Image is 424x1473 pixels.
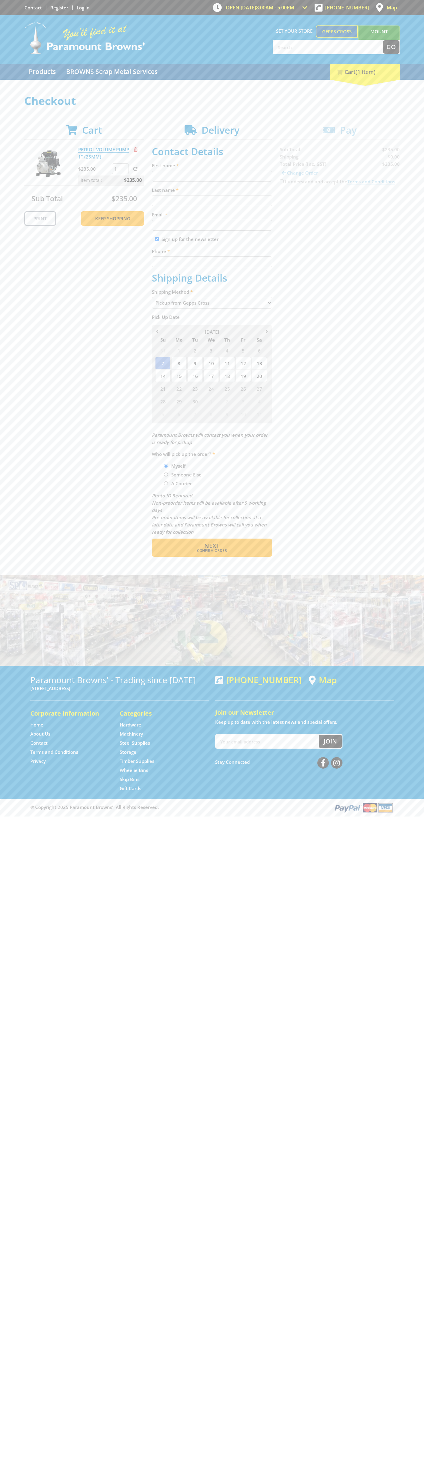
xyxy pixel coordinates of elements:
[252,370,267,382] span: 20
[162,236,219,242] label: Sign up for the newsletter
[203,408,219,420] span: 8
[171,344,187,356] span: 1
[333,802,394,813] img: PayPal, Mastercard, Visa accepted
[219,344,235,356] span: 4
[120,709,197,718] h5: Categories
[78,175,144,185] p: Item total:
[235,408,251,420] span: 10
[187,382,203,395] span: 23
[235,395,251,407] span: 3
[120,722,141,728] a: Go to the Hardware page
[155,336,171,344] span: Su
[155,370,171,382] span: 14
[30,740,48,746] a: Go to the Contact page
[203,370,219,382] span: 17
[77,5,90,11] a: Log in
[155,395,171,407] span: 28
[78,165,111,172] p: $235.00
[252,336,267,344] span: Sa
[219,357,235,369] span: 11
[134,146,138,152] a: Remove from cart
[187,370,203,382] span: 16
[215,718,394,726] p: Keep up to date with the latest news and special offers.
[30,758,46,764] a: Go to the Privacy page
[164,481,168,485] input: Please select who will pick up the order.
[252,382,267,395] span: 27
[319,735,342,748] button: Join
[152,288,272,296] label: Shipping Method
[120,785,141,792] a: Go to the Gift Cards page
[120,740,150,746] a: Go to the Steel Supplies page
[30,146,66,182] img: PETROL VOLUME PUMP 1" (25MM)
[155,357,171,369] span: 7
[30,722,43,728] a: Go to the Home page
[165,549,259,553] span: Confirm order
[171,408,187,420] span: 6
[152,272,272,284] h2: Shipping Details
[24,64,60,80] a: Go to the Products page
[78,146,129,160] a: PETROL VOLUME PUMP 1" (25MM)
[152,171,272,182] input: Please enter your first name.
[356,68,376,75] span: (1 item)
[203,395,219,407] span: 1
[112,194,137,203] span: $235.00
[30,709,108,718] h5: Corporate Information
[32,194,63,203] span: Sub Total
[273,25,316,36] span: Set your store
[152,162,272,169] label: First name
[252,344,267,356] span: 6
[152,432,268,445] em: Paramount Browns will contact you when your order is ready for pickup
[219,382,235,395] span: 25
[24,211,56,226] a: Print
[152,195,272,206] input: Please enter your last name.
[215,675,302,685] div: [PHONE_NUMBER]
[152,313,272,321] label: Pick Up Date
[187,395,203,407] span: 30
[187,344,203,356] span: 2
[383,40,399,54] button: Go
[120,758,154,764] a: Go to the Timber Supplies page
[24,802,400,813] div: ® Copyright 2025 Paramount Browns'. All Rights Reserved.
[226,4,294,11] span: OPEN [DATE]
[252,408,267,420] span: 11
[152,450,272,458] label: Who will pick up the order?
[152,297,272,309] select: Please select a shipping method.
[273,40,383,54] input: Search
[235,382,251,395] span: 26
[256,4,294,11] span: 8:00am - 5:00pm
[252,357,267,369] span: 13
[219,408,235,420] span: 9
[203,336,219,344] span: We
[171,395,187,407] span: 29
[24,21,145,55] img: Paramount Browns'
[152,256,272,267] input: Please enter your telephone number.
[152,539,272,557] button: Next Confirm order
[81,211,144,226] a: Keep Shopping
[30,685,209,692] p: [STREET_ADDRESS]
[155,408,171,420] span: 5
[152,248,272,255] label: Phone
[155,344,171,356] span: 31
[187,336,203,344] span: Tu
[62,64,162,80] a: Go to the BROWNS Scrap Metal Services page
[50,5,68,11] a: Go to the registration page
[358,25,400,48] a: Mount [PERSON_NAME]
[252,395,267,407] span: 4
[235,344,251,356] span: 5
[171,357,187,369] span: 8
[202,123,239,136] span: Delivery
[219,395,235,407] span: 2
[215,755,342,769] div: Stay Connected
[309,675,337,685] a: View a map of Gepps Cross location
[235,336,251,344] span: Fr
[203,382,219,395] span: 24
[330,64,400,80] div: Cart
[203,357,219,369] span: 10
[120,776,139,783] a: Go to the Skip Bins page
[25,5,42,11] a: Go to the Contact page
[187,357,203,369] span: 9
[152,493,267,535] em: Photo ID Required. Non-preorder items will be available after 5 working days Pre-order items will...
[30,675,209,685] h3: Paramount Browns' - Trading since [DATE]
[169,478,194,489] label: A Courier
[219,370,235,382] span: 18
